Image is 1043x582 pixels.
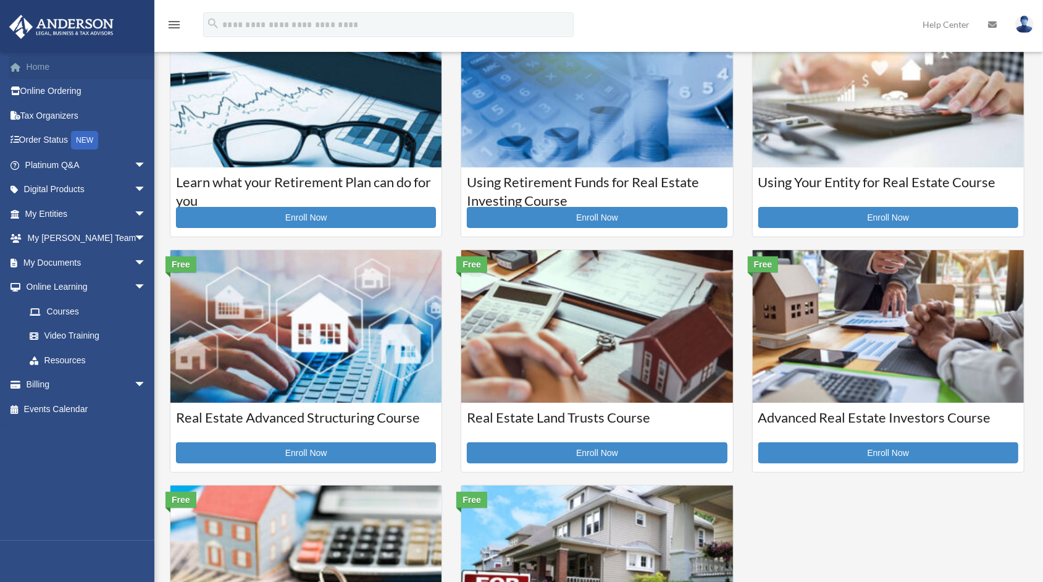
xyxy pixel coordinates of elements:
[758,173,1018,204] h3: Using Your Entity for Real Estate Course
[9,226,165,251] a: My [PERSON_NAME] Teamarrow_drop_down
[134,275,159,300] span: arrow_drop_down
[176,173,436,204] h3: Learn what your Retirement Plan can do for you
[176,408,436,439] h3: Real Estate Advanced Structuring Course
[748,256,779,272] div: Free
[9,397,165,421] a: Events Calendar
[758,442,1018,463] a: Enroll Now
[467,408,727,439] h3: Real Estate Land Trusts Course
[6,15,117,39] img: Anderson Advisors Platinum Portal
[167,22,182,32] a: menu
[456,256,487,272] div: Free
[176,442,436,463] a: Enroll Now
[456,492,487,508] div: Free
[467,207,727,228] a: Enroll Now
[9,103,165,128] a: Tax Organizers
[758,207,1018,228] a: Enroll Now
[9,153,165,177] a: Platinum Q&Aarrow_drop_down
[9,177,165,202] a: Digital Productsarrow_drop_down
[9,54,165,79] a: Home
[9,373,165,397] a: Billingarrow_drop_down
[71,131,98,150] div: NEW
[17,299,159,324] a: Courses
[467,442,727,463] a: Enroll Now
[467,173,727,204] h3: Using Retirement Funds for Real Estate Investing Course
[134,250,159,276] span: arrow_drop_down
[134,201,159,227] span: arrow_drop_down
[167,17,182,32] i: menu
[134,153,159,178] span: arrow_drop_down
[1015,15,1034,33] img: User Pic
[9,201,165,226] a: My Entitiesarrow_drop_down
[9,275,165,300] a: Online Learningarrow_drop_down
[134,226,159,251] span: arrow_drop_down
[134,373,159,398] span: arrow_drop_down
[176,207,436,228] a: Enroll Now
[206,17,220,30] i: search
[134,177,159,203] span: arrow_drop_down
[17,324,165,348] a: Video Training
[758,408,1018,439] h3: Advanced Real Estate Investors Course
[9,128,165,153] a: Order StatusNEW
[165,492,196,508] div: Free
[17,348,165,373] a: Resources
[165,256,196,272] div: Free
[9,250,165,275] a: My Documentsarrow_drop_down
[9,79,165,104] a: Online Ordering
